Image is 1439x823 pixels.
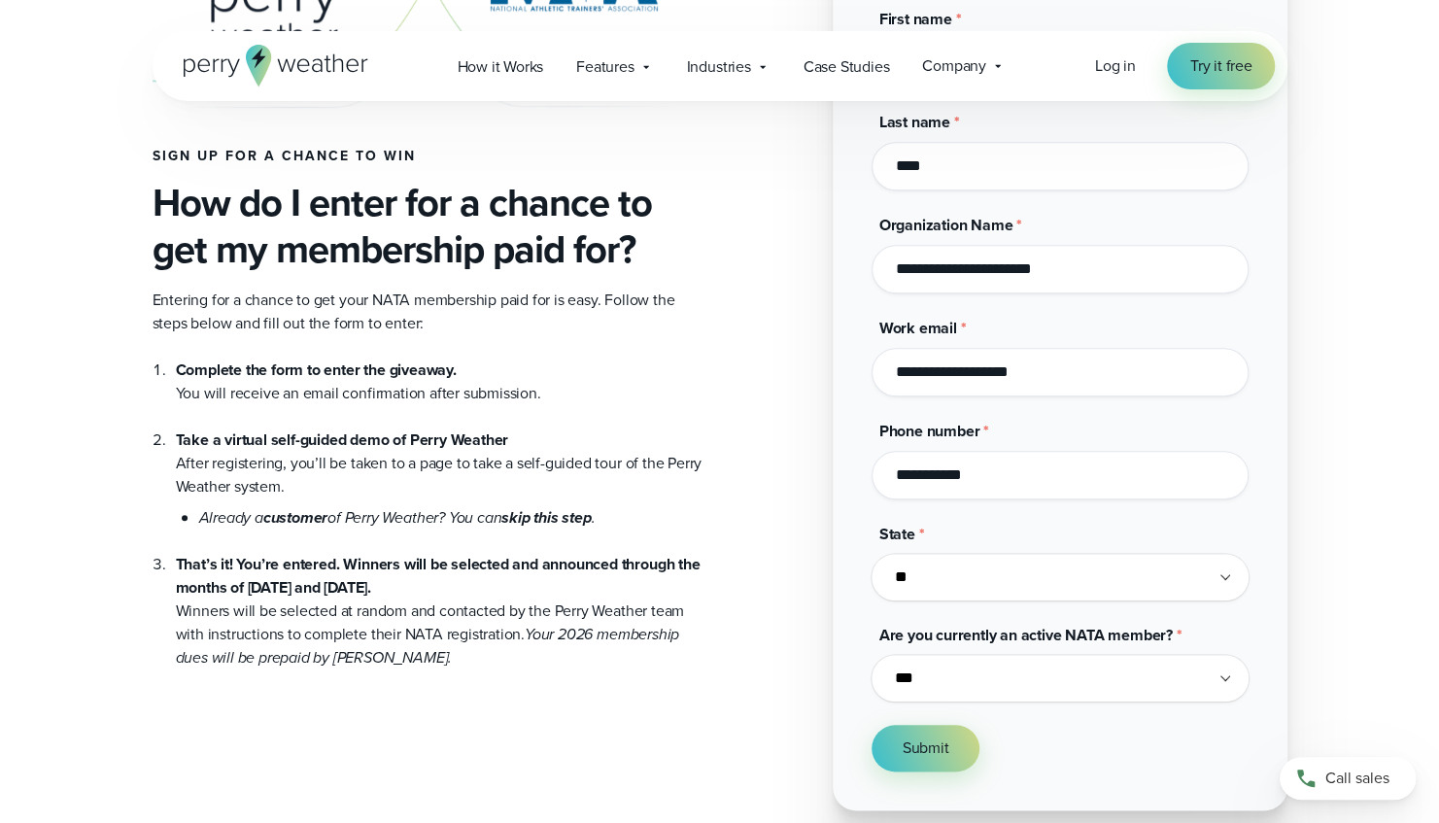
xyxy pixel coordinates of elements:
[440,47,560,86] a: How it Works
[176,405,704,530] li: After registering, you’ll be taken to a page to take a self-guided tour of the Perry Weather system.
[879,624,1173,646] span: Are you currently an active NATA member?
[922,54,986,78] span: Company
[1095,54,1136,77] span: Log in
[879,420,980,442] span: Phone number
[176,553,701,599] strong: That’s it! You’re entered. Winners will be selected and announced through the months of [DATE] an...
[153,149,704,164] h4: Sign up for a chance to win
[501,506,591,529] strong: skip this step
[457,55,543,79] span: How it Works
[804,55,890,79] span: Case Studies
[1325,767,1389,790] span: Call sales
[1095,54,1136,78] a: Log in
[1280,757,1416,800] a: Call sales
[176,359,457,381] strong: Complete the form to enter the giveaway.
[176,530,704,669] li: Winners will be selected at random and contacted by the Perry Weather team with instructions to c...
[879,8,952,30] span: First name
[176,429,509,451] strong: Take a virtual self-guided demo of Perry Weather
[153,180,704,273] h3: How do I enter for a chance to get my membership paid for?
[787,47,907,86] a: Case Studies
[879,111,950,133] span: Last name
[176,359,704,405] li: You will receive an email confirmation after submission.
[687,55,751,79] span: Industries
[903,737,949,760] span: Submit
[879,523,915,545] span: State
[879,214,1013,236] span: Organization Name
[153,289,704,335] p: Entering for a chance to get your NATA membership paid for is easy. Follow the steps below and fi...
[872,725,980,772] button: Submit
[1190,54,1252,78] span: Try it free
[199,506,596,529] em: Already a of Perry Weather? You can .
[263,506,327,529] strong: customer
[176,623,679,669] em: Your 2026 membership dues will be prepaid by [PERSON_NAME].
[576,55,634,79] span: Features
[1167,43,1276,89] a: Try it free
[879,317,957,339] span: Work email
